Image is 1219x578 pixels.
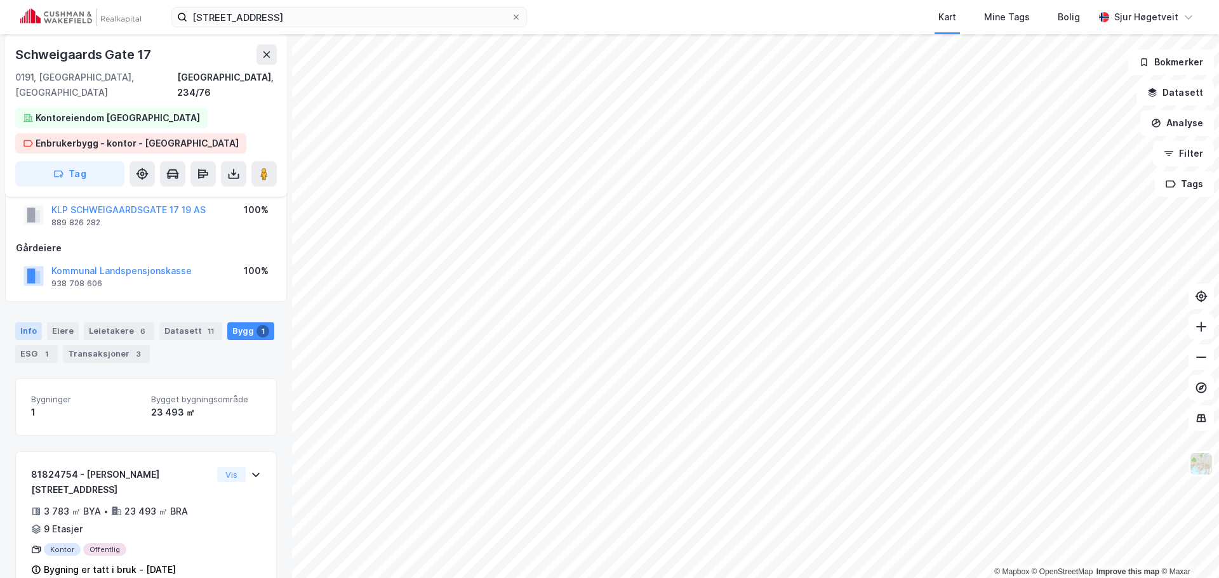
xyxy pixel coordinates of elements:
[15,322,42,340] div: Info
[15,44,154,65] div: Schweigaards Gate 17
[151,405,261,420] div: 23 493 ㎡
[31,394,141,405] span: Bygninger
[15,161,124,187] button: Tag
[1140,110,1214,136] button: Analyse
[47,322,79,340] div: Eiere
[132,348,145,360] div: 3
[31,405,141,420] div: 1
[994,567,1029,576] a: Mapbox
[1128,49,1214,75] button: Bokmerker
[1136,80,1214,105] button: Datasett
[984,10,1030,25] div: Mine Tags
[1153,141,1214,166] button: Filter
[44,504,101,519] div: 3 783 ㎡ BYA
[1156,517,1219,578] div: Kontrollprogram for chat
[31,467,212,497] div: 81824754 - [PERSON_NAME][STREET_ADDRESS]
[187,8,511,27] input: Søk på adresse, matrikkel, gårdeiere, leietakere eller personer
[36,136,239,151] div: Enbrukerbygg - kontor - [GEOGRAPHIC_DATA]
[1114,10,1178,25] div: Sjur Høgetveit
[1189,452,1213,476] img: Z
[1155,171,1214,197] button: Tags
[151,394,261,405] span: Bygget bygningsområde
[36,110,200,126] div: Kontoreiendom [GEOGRAPHIC_DATA]
[1156,517,1219,578] iframe: Chat Widget
[63,345,150,363] div: Transaksjoner
[44,522,83,537] div: 9 Etasjer
[40,348,53,360] div: 1
[244,263,269,279] div: 100%
[51,218,100,228] div: 889 826 282
[217,467,246,482] button: Vis
[204,325,217,338] div: 11
[51,279,102,289] div: 938 708 606
[938,10,956,25] div: Kart
[103,506,109,516] div: •
[1032,567,1093,576] a: OpenStreetMap
[256,325,269,338] div: 1
[177,70,277,100] div: [GEOGRAPHIC_DATA], 234/76
[44,562,176,577] div: Bygning er tatt i bruk - [DATE]
[1096,567,1159,576] a: Improve this map
[1058,10,1080,25] div: Bolig
[137,325,149,338] div: 6
[20,8,141,26] img: cushman-wakefield-realkapital-logo.202ea83816669bd177139c58696a8fa1.svg
[227,322,274,340] div: Bygg
[15,345,58,363] div: ESG
[84,322,154,340] div: Leietakere
[159,322,222,340] div: Datasett
[16,240,276,256] div: Gårdeiere
[244,202,269,218] div: 100%
[124,504,188,519] div: 23 493 ㎡ BRA
[15,70,177,100] div: 0191, [GEOGRAPHIC_DATA], [GEOGRAPHIC_DATA]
